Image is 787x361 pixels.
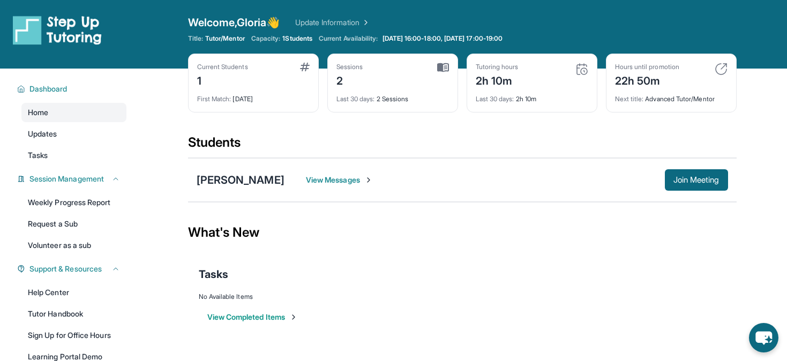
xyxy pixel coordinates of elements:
img: card [437,63,449,72]
span: View Messages [306,175,373,185]
div: Current Students [197,63,248,71]
button: Dashboard [25,84,120,94]
span: First Match : [197,95,231,103]
button: Session Management [25,174,120,184]
a: Sign Up for Office Hours [21,326,126,345]
span: Support & Resources [29,264,102,274]
img: card [715,63,728,76]
button: chat-button [749,323,778,352]
span: Next title : [615,95,644,103]
div: Tutoring hours [476,63,519,71]
div: 2h 10m [476,88,588,103]
a: Help Center [21,283,126,302]
div: Hours until promotion [615,63,679,71]
a: Update Information [295,17,370,28]
button: View Completed Items [207,312,298,322]
div: Advanced Tutor/Mentor [615,88,728,103]
div: No Available Items [199,292,726,301]
a: Tutor Handbook [21,304,126,324]
div: Students [188,134,737,157]
img: card [300,63,310,71]
div: [PERSON_NAME] [197,172,284,187]
span: Tasks [28,150,48,161]
img: logo [13,15,102,45]
span: Session Management [29,174,104,184]
span: Home [28,107,48,118]
span: Updates [28,129,57,139]
span: 1 Students [282,34,312,43]
div: [DATE] [197,88,310,103]
div: 22h 50m [615,71,679,88]
a: Home [21,103,126,122]
span: Current Availability: [319,34,378,43]
a: Request a Sub [21,214,126,234]
span: Tasks [199,267,228,282]
span: [DATE] 16:00-18:00, [DATE] 17:00-19:00 [383,34,503,43]
a: Volunteer as a sub [21,236,126,255]
img: card [575,63,588,76]
span: Join Meeting [673,177,719,183]
img: Chevron-Right [364,176,373,184]
div: 1 [197,71,248,88]
a: [DATE] 16:00-18:00, [DATE] 17:00-19:00 [380,34,505,43]
span: Welcome, Gloria 👋 [188,15,280,30]
span: Last 30 days : [476,95,514,103]
div: What's New [188,209,737,256]
a: Weekly Progress Report [21,193,126,212]
span: Last 30 days : [336,95,375,103]
a: Tasks [21,146,126,165]
span: Capacity: [251,34,281,43]
div: Sessions [336,63,363,71]
button: Join Meeting [665,169,728,191]
span: Title: [188,34,203,43]
span: Dashboard [29,84,68,94]
div: 2h 10m [476,71,519,88]
img: Chevron Right [359,17,370,28]
div: 2 [336,71,363,88]
div: 2 Sessions [336,88,449,103]
button: Support & Resources [25,264,120,274]
span: Tutor/Mentor [205,34,245,43]
a: Updates [21,124,126,144]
